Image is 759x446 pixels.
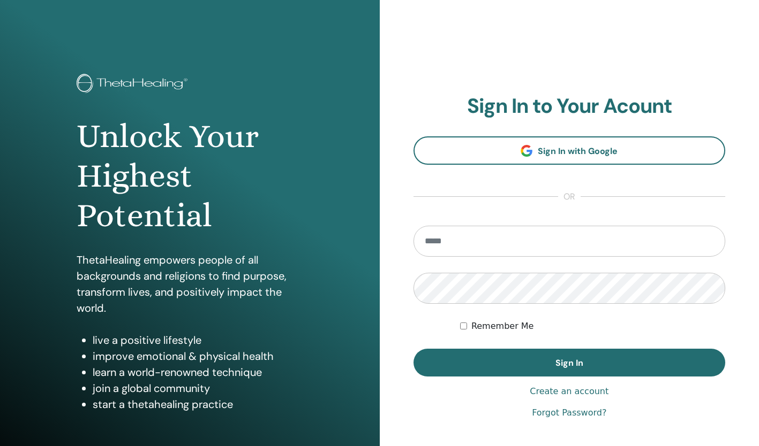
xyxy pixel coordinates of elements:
[93,348,303,364] li: improve emotional & physical health
[93,380,303,396] li: join a global community
[538,145,618,157] span: Sign In with Google
[530,385,608,398] a: Create an account
[77,117,303,236] h1: Unlock Your Highest Potential
[555,357,583,368] span: Sign In
[93,332,303,348] li: live a positive lifestyle
[471,320,534,333] label: Remember Me
[532,406,606,419] a: Forgot Password?
[93,364,303,380] li: learn a world-renowned technique
[414,94,726,119] h2: Sign In to Your Acount
[77,252,303,316] p: ThetaHealing empowers people of all backgrounds and religions to find purpose, transform lives, a...
[558,190,581,203] span: or
[414,136,726,165] a: Sign In with Google
[460,320,725,333] div: Keep me authenticated indefinitely or until I manually logout
[414,349,726,376] button: Sign In
[93,396,303,412] li: start a thetahealing practice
